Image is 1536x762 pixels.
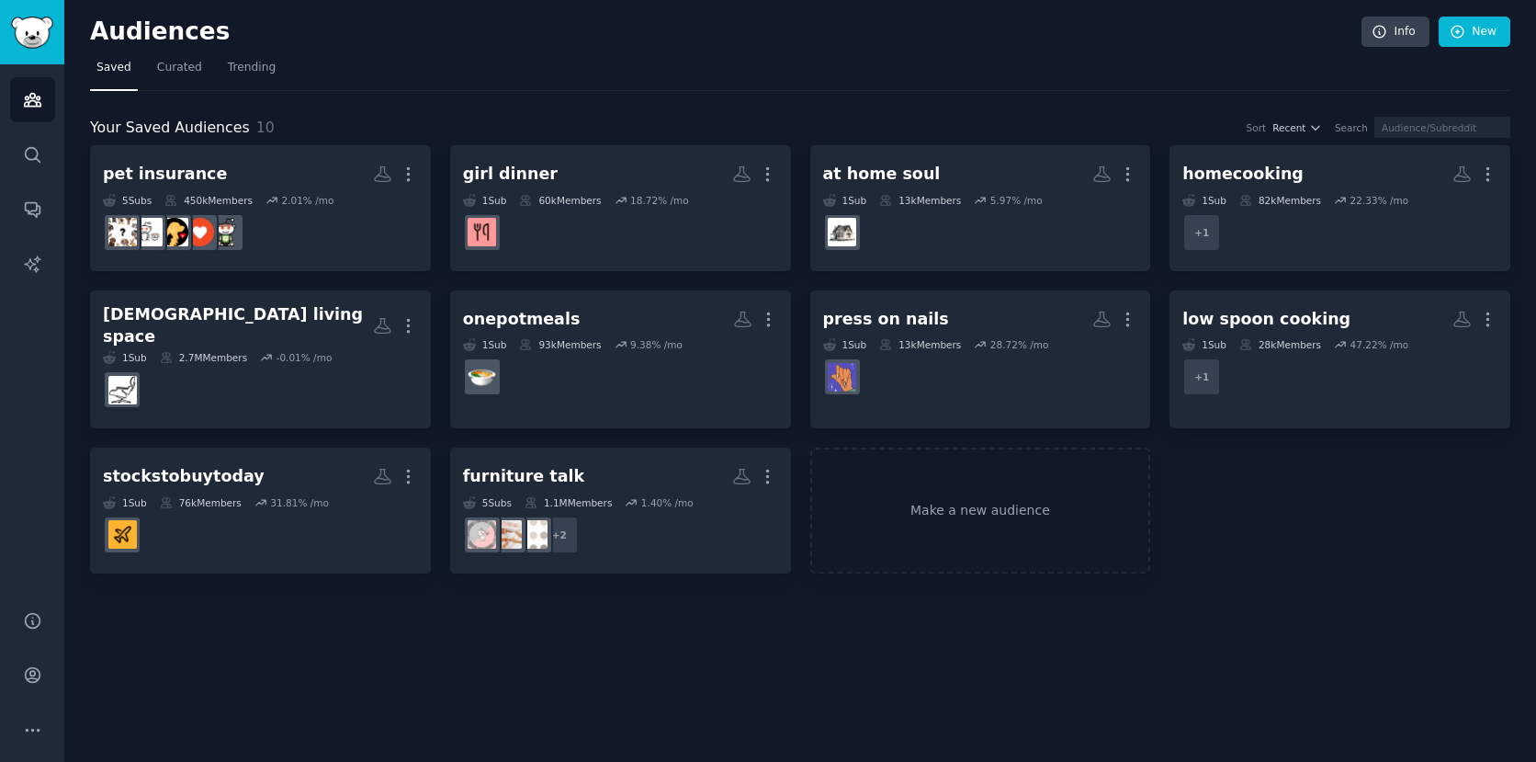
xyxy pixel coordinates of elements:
[1182,194,1226,207] div: 1 Sub
[103,351,147,364] div: 1 Sub
[211,218,240,246] img: petsitting
[450,290,791,429] a: onepotmeals1Sub93kMembers9.38% /moonepotmeals
[879,338,961,351] div: 13k Members
[463,465,584,488] div: furniture talk
[493,520,522,549] img: InteriorDesignHacks
[810,448,1151,574] a: Make a new audience
[103,465,265,488] div: stockstobuytoday
[90,448,431,574] a: stockstobuytoday1Sub76kMembers31.81% /mostockstobuytoday
[450,145,791,271] a: girl dinner1Sub60kMembers18.72% /moGirlDinner
[1182,308,1350,331] div: low spoon cooking
[1272,121,1305,134] span: Recent
[1239,194,1321,207] div: 82k Members
[810,145,1151,271] a: at home soul1Sub13kMembers5.97% /moAtHome_Soul
[186,218,214,246] img: SpotPetInsurance
[519,338,601,351] div: 93k Members
[1169,145,1510,271] a: homecooking1Sub82kMembers22.33% /mo+1
[1272,121,1322,134] button: Recent
[1239,338,1321,351] div: 28k Members
[1182,213,1221,252] div: + 1
[281,194,333,207] div: 2.01 % /mo
[90,53,138,91] a: Saved
[256,119,275,136] span: 10
[468,218,496,246] img: GirlDinner
[990,338,1049,351] div: 28.72 % /mo
[160,218,188,246] img: PetAdvice
[463,338,507,351] div: 1 Sub
[879,194,961,207] div: 13k Members
[519,194,601,207] div: 60k Members
[450,448,791,574] a: furniture talk5Subs1.1MMembers1.40% /mo+2homedecoratingCJInteriorDesignHacksDesignMyRoom
[270,496,329,509] div: 31.81 % /mo
[1361,17,1429,48] a: Info
[108,218,137,246] img: petinsurancereviews
[828,218,856,246] img: AtHome_Soul
[90,290,431,429] a: [DEMOGRAPHIC_DATA] living space1Sub2.7MMembers-0.01% /momalelivingspace
[157,60,202,76] span: Curated
[630,194,689,207] div: 18.72 % /mo
[151,53,209,91] a: Curated
[810,290,1151,429] a: press on nails1Sub13kMembers28.72% /moPressonNail_Addict
[90,117,250,140] span: Your Saved Audiences
[463,194,507,207] div: 1 Sub
[103,163,227,186] div: pet insurance
[630,338,683,351] div: 9.38 % /mo
[823,194,867,207] div: 1 Sub
[463,163,558,186] div: girl dinner
[1374,117,1510,138] input: Audience/Subreddit
[463,308,581,331] div: onepotmeals
[90,17,1361,47] h2: Audiences
[1169,290,1510,429] a: low spoon cooking1Sub28kMembers47.22% /mo+1
[1335,121,1368,134] div: Search
[277,351,333,364] div: -0.01 % /mo
[160,496,242,509] div: 76k Members
[641,496,694,509] div: 1.40 % /mo
[108,376,137,404] img: malelivingspace
[134,218,163,246] img: Pets
[103,496,147,509] div: 1 Sub
[468,363,496,392] img: onepotmeals
[221,53,282,91] a: Trending
[1350,338,1409,351] div: 47.22 % /mo
[103,194,152,207] div: 5 Sub s
[828,363,856,392] img: PressonNail_Addict
[11,17,53,49] img: GummySearch logo
[96,60,131,76] span: Saved
[1182,358,1221,396] div: + 1
[1247,121,1267,134] div: Sort
[228,60,276,76] span: Trending
[103,303,373,348] div: [DEMOGRAPHIC_DATA] living space
[990,194,1043,207] div: 5.97 % /mo
[1182,338,1226,351] div: 1 Sub
[90,145,431,271] a: pet insurance5Subs450kMembers2.01% /mopetsittingSpotPetInsurancePetAdvicePetspetinsurancereviews
[463,496,512,509] div: 5 Sub s
[164,194,253,207] div: 450k Members
[1182,163,1304,186] div: homecooking
[540,516,579,554] div: + 2
[519,520,548,549] img: homedecoratingCJ
[823,338,867,351] div: 1 Sub
[468,520,496,549] img: DesignMyRoom
[823,163,941,186] div: at home soul
[1439,17,1510,48] a: New
[1350,194,1409,207] div: 22.33 % /mo
[525,496,612,509] div: 1.1M Members
[160,351,247,364] div: 2.7M Members
[823,308,949,331] div: press on nails
[108,520,137,549] img: stockstobuytoday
